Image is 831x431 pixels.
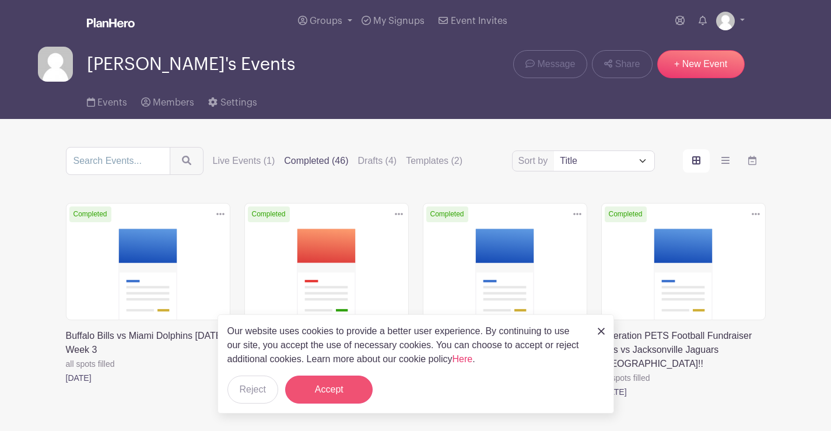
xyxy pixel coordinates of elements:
[683,149,766,173] div: order and view
[615,57,640,71] span: Share
[592,50,652,78] a: Share
[227,376,278,404] button: Reject
[153,98,194,107] span: Members
[285,376,373,404] button: Accept
[310,16,342,26] span: Groups
[284,154,348,168] label: Completed (46)
[87,18,135,27] img: logo_white-6c42ec7e38ccf1d336a20a19083b03d10ae64f83f12c07503d8b9e83406b4c7d.svg
[518,154,552,168] label: Sort by
[358,154,397,168] label: Drafts (4)
[220,98,257,107] span: Settings
[406,154,462,168] label: Templates (2)
[537,57,575,71] span: Message
[87,82,127,119] a: Events
[598,328,605,335] img: close_button-5f87c8562297e5c2d7936805f587ecaba9071eb48480494691a3f1689db116b3.svg
[373,16,425,26] span: My Signups
[716,12,735,30] img: default-ce2991bfa6775e67f084385cd625a349d9dcbb7a52a09fb2fda1e96e2d18dcdb.png
[66,147,170,175] input: Search Events...
[453,354,473,364] a: Here
[657,50,745,78] a: + New Event
[141,82,194,119] a: Members
[213,154,463,168] div: filters
[97,98,127,107] span: Events
[38,47,73,82] img: default-ce2991bfa6775e67f084385cd625a349d9dcbb7a52a09fb2fda1e96e2d18dcdb.png
[451,16,507,26] span: Event Invites
[87,55,295,74] span: [PERSON_NAME]'s Events
[513,50,587,78] a: Message
[213,154,275,168] label: Live Events (1)
[208,82,257,119] a: Settings
[227,324,585,366] p: Our website uses cookies to provide a better user experience. By continuing to use our site, you ...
